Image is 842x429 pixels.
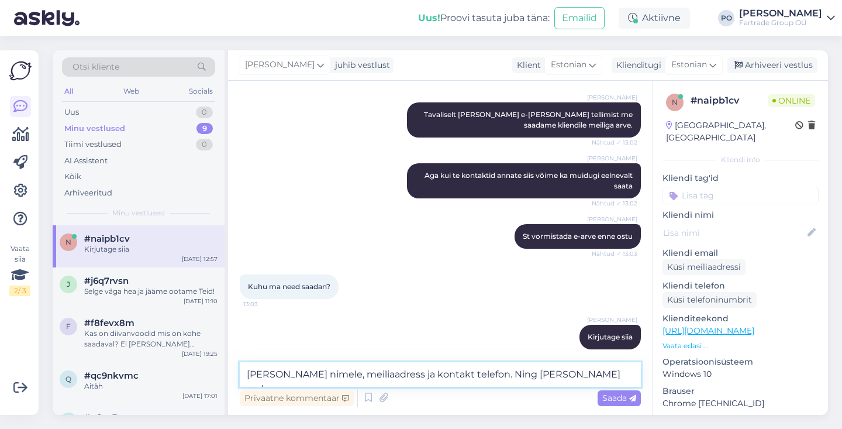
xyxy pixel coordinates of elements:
[112,208,165,218] span: Minu vestlused
[184,297,218,306] div: [DATE] 11:10
[662,292,757,308] div: Küsi telefoninumbrit
[718,10,734,26] div: PO
[619,8,690,29] div: Aktiivne
[84,370,139,381] span: #qc9nkvmc
[67,280,70,289] span: j
[64,107,79,118] div: Uus
[662,259,746,275] div: Küsi meiliaadressi
[587,315,637,324] span: [PERSON_NAME]
[418,11,550,25] div: Proovi tasuta juba täna:
[121,84,142,99] div: Web
[554,7,605,29] button: Emailid
[739,9,835,28] a: [PERSON_NAME]Fartrade Group OÜ
[662,187,819,204] input: Lisa tag
[424,110,634,129] span: Tavaliselt [PERSON_NAME] e-[PERSON_NAME] tellimist me saadame kliendile meiliga arve.
[592,199,637,208] span: Nähtud ✓ 13:02
[196,107,213,118] div: 0
[671,59,707,71] span: Estonian
[330,59,390,71] div: juhib vestlust
[662,172,819,184] p: Kliendi tag'id
[691,94,768,108] div: # naipb1cv
[245,59,315,71] span: [PERSON_NAME]
[84,328,218,349] div: Kas on diivanvoodid mis on kohe saadaval? Ei [PERSON_NAME] oodata, et [PERSON_NAME]? Kirjutage pa...
[662,397,819,410] p: Chrome [TECHNICAL_ID]
[64,187,112,199] div: Arhiveeritud
[418,12,440,23] b: Uus!
[592,138,637,147] span: Nähtud ✓ 13:02
[768,94,815,107] span: Online
[739,9,822,18] div: [PERSON_NAME]
[602,393,636,403] span: Saada
[84,286,218,297] div: Selge väga hea ja jääme ootame Teid!
[551,59,586,71] span: Estonian
[612,59,661,71] div: Klienditugi
[587,93,637,102] span: [PERSON_NAME]
[662,247,819,259] p: Kliendi email
[66,322,71,331] span: f
[9,243,30,296] div: Vaata siia
[84,234,130,244] span: #naipb1cv
[62,84,75,99] div: All
[182,349,218,358] div: [DATE] 19:25
[73,61,119,73] span: Otsi kliente
[662,325,754,336] a: [URL][DOMAIN_NAME]
[84,318,134,328] span: #f8fevx8m
[512,59,541,71] div: Klient
[593,350,637,359] span: 13:04
[587,154,637,163] span: [PERSON_NAME]
[727,57,817,73] div: Arhiveeri vestlus
[84,381,218,392] div: Aitäh
[243,300,287,308] span: 13:03
[663,226,805,239] input: Lisa nimi
[240,390,354,406] div: Privaatne kommentaar
[588,332,633,341] span: Kirjutage siia
[662,356,819,368] p: Operatsioonisüsteem
[592,249,637,258] span: Nähtud ✓ 13:03
[9,286,30,296] div: 2 / 3
[64,155,108,167] div: AI Assistent
[64,139,122,150] div: Tiimi vestlused
[65,375,71,383] span: q
[666,119,795,144] div: [GEOGRAPHIC_DATA], [GEOGRAPHIC_DATA]
[425,171,634,190] span: Aga kui te kontaktid annate siis võime ka muidugi eelnevalt saata
[662,280,819,292] p: Kliendi telefon
[182,255,218,263] div: [DATE] 12:57
[64,171,81,183] div: Kõik
[240,362,641,387] textarea: [PERSON_NAME] nimele, meiliaadress ja kontakt telefon. Ning [PERSON_NAME] aadres
[84,276,129,286] span: #j6q7rvsn
[182,392,218,400] div: [DATE] 17:01
[65,238,71,246] span: n
[64,123,125,135] div: Minu vestlused
[672,98,678,107] span: n
[662,368,819,380] p: Windows 10
[523,232,633,241] span: St vormistada e-arve enne ostu
[84,413,134,423] span: #v6ao3vwr
[662,313,819,325] p: Klienditeekond
[196,139,213,150] div: 0
[662,385,819,397] p: Brauser
[196,123,213,135] div: 9
[662,341,819,351] p: Vaata edasi ...
[662,209,819,221] p: Kliendi nimi
[9,60,32,82] img: Askly Logo
[187,84,215,99] div: Socials
[739,18,822,28] div: Fartrade Group OÜ
[248,282,330,291] span: Kuhu ma need saadan?
[662,155,819,165] div: Kliendi info
[84,244,218,255] div: Kirjutage siia
[587,215,637,224] span: [PERSON_NAME]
